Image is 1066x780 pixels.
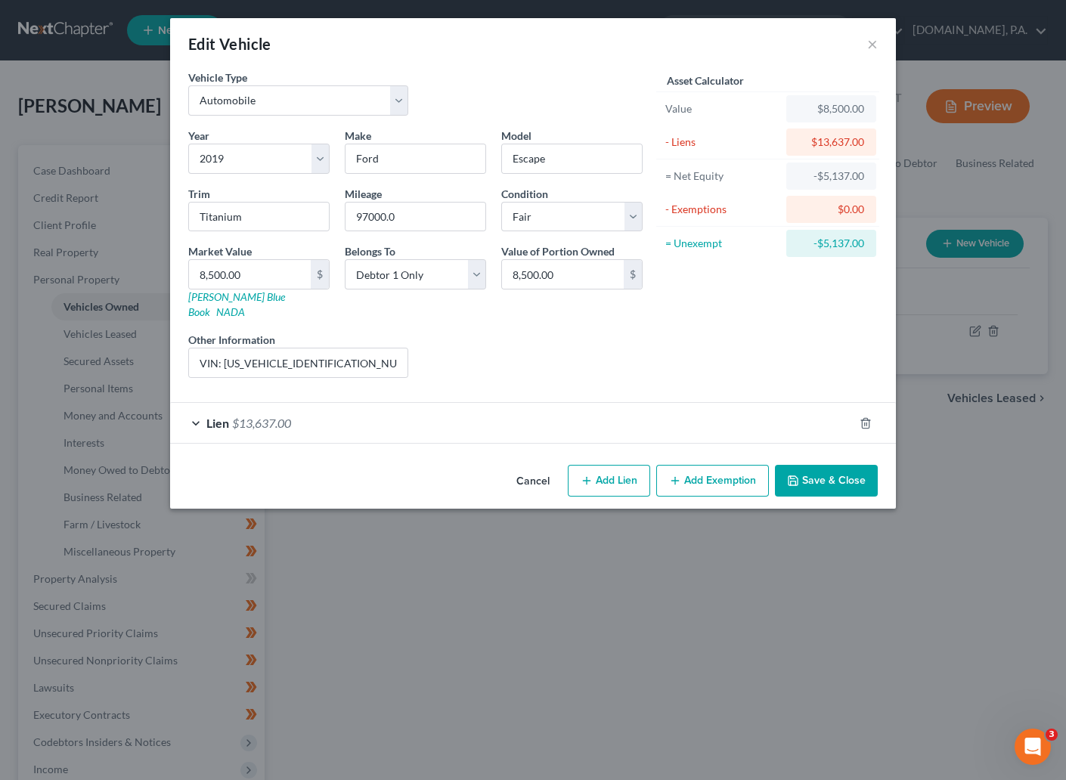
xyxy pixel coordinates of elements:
div: Edit Vehicle [188,33,271,54]
button: × [867,35,878,53]
label: Vehicle Type [188,70,247,85]
div: = Net Equity [665,169,779,184]
input: ex. Nissan [346,144,485,173]
label: Trim [188,186,210,202]
label: Model [501,128,531,144]
button: Save & Close [775,465,878,497]
div: = Unexempt [665,236,779,251]
span: Make [345,129,371,142]
input: 0.00 [189,260,311,289]
a: NADA [216,305,245,318]
label: Asset Calculator [667,73,744,88]
div: Value [665,101,779,116]
label: Value of Portion Owned [501,243,615,259]
button: Add Exemption [656,465,769,497]
div: $8,500.00 [798,101,864,116]
button: Add Lien [568,465,650,497]
div: -$5,137.00 [798,236,864,251]
div: - Exemptions [665,202,779,217]
input: ex. Altima [502,144,642,173]
label: Market Value [188,243,252,259]
div: $ [311,260,329,289]
span: 3 [1046,729,1058,741]
input: ex. LS, LT, etc [189,203,329,231]
span: Lien [206,416,229,430]
input: 0.00 [502,260,624,289]
a: [PERSON_NAME] Blue Book [188,290,285,318]
input: (optional) [189,348,407,377]
div: $13,637.00 [798,135,864,150]
div: $ [624,260,642,289]
div: $0.00 [798,202,864,217]
label: Year [188,128,209,144]
label: Other Information [188,332,275,348]
div: -$5,137.00 [798,169,864,184]
label: Mileage [345,186,382,202]
input: -- [346,203,485,231]
iframe: Intercom live chat [1015,729,1051,765]
label: Condition [501,186,548,202]
button: Cancel [504,466,562,497]
span: $13,637.00 [232,416,291,430]
span: Belongs To [345,245,395,258]
div: - Liens [665,135,779,150]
